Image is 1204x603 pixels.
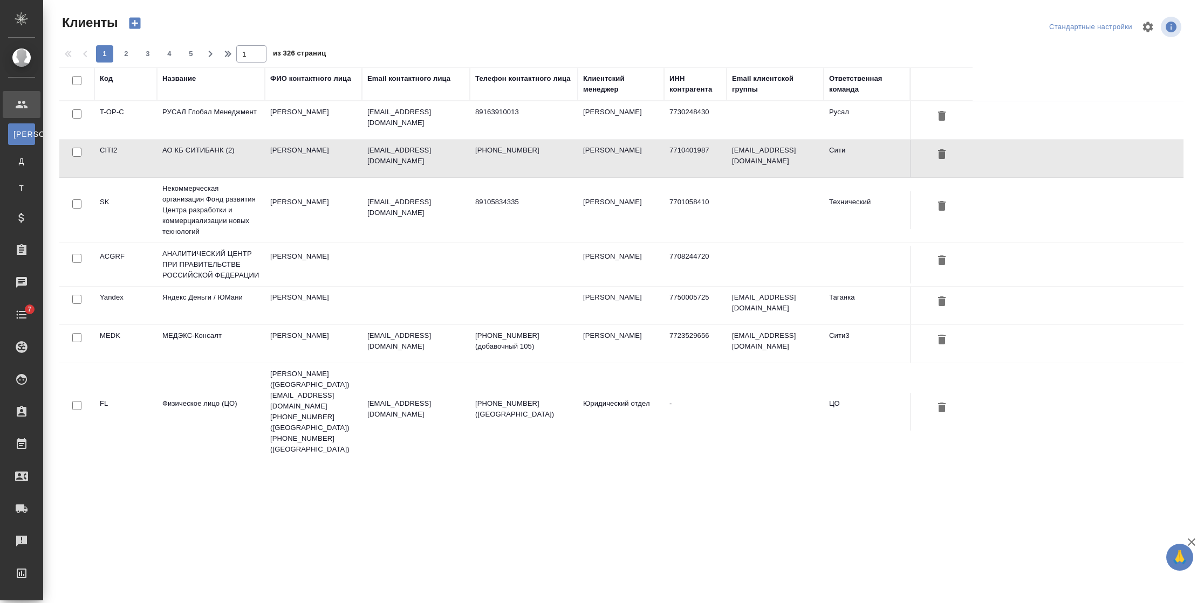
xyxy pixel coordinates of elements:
div: Код [100,73,113,84]
td: [PERSON_NAME] [578,246,664,283]
a: [PERSON_NAME] [8,123,35,145]
span: Т [13,183,30,193]
button: 🙏 [1166,544,1193,571]
td: [PERSON_NAME] [265,191,362,229]
button: Создать [122,14,148,32]
div: Ответственная команда [829,73,905,95]
td: 7708244720 [664,246,727,283]
td: Юридический отдел [578,393,664,431]
td: [PERSON_NAME] [578,101,664,139]
button: Удалить [933,398,951,418]
td: [PERSON_NAME] ([GEOGRAPHIC_DATA]) [EMAIL_ADDRESS][DOMAIN_NAME] [PHONE_NUMBER] ([GEOGRAPHIC_DATA])... [265,363,362,460]
span: из 326 страниц [273,47,326,63]
p: [PHONE_NUMBER] ([GEOGRAPHIC_DATA]) [475,398,572,420]
span: Настроить таблицу [1135,14,1161,40]
td: АО КБ СИТИБАНК (2) [157,140,265,177]
p: [EMAIL_ADDRESS][DOMAIN_NAME] [367,330,464,352]
td: 7723529656 [664,325,727,363]
td: Русал [824,101,910,139]
td: CITI2 [94,140,157,177]
button: Удалить [933,292,951,312]
span: 4 [161,48,178,59]
td: [PERSON_NAME] [578,140,664,177]
td: АНАЛИТИЧЕСКИЙ ЦЕНТР ПРИ ПРАВИТЕЛЬСТВЕ РОССИЙСКОЙ ФЕДЕРАЦИИ [157,243,265,286]
div: Email клиентской группы [732,73,818,95]
span: 5 [182,48,200,59]
td: [PERSON_NAME] [578,325,664,363]
td: [PERSON_NAME] [265,325,362,363]
p: [EMAIL_ADDRESS][DOMAIN_NAME] [367,107,464,128]
td: Некоммерческая организация Фонд развития Центра разработки и коммерциализации новых технологий [157,178,265,242]
td: [EMAIL_ADDRESS][DOMAIN_NAME] [727,140,824,177]
td: [PERSON_NAME] [578,287,664,324]
a: Т [8,177,35,199]
td: Сити3 [824,325,910,363]
button: Удалить [933,251,951,271]
td: Физическое лицо (ЦО) [157,393,265,431]
td: [PERSON_NAME] [265,246,362,283]
button: 5 [182,45,200,63]
td: MEDK [94,325,157,363]
td: SK [94,191,157,229]
td: 7750005725 [664,287,727,324]
span: [PERSON_NAME] [13,129,30,140]
p: [EMAIL_ADDRESS][DOMAIN_NAME] [367,197,464,218]
td: Технический [824,191,910,229]
td: Сити [824,140,910,177]
td: 7701058410 [664,191,727,229]
span: 2 [118,48,135,59]
td: 7710401987 [664,140,727,177]
td: МЕДЭКС-Консалт [157,325,265,363]
span: 3 [139,48,156,59]
td: Yandex [94,287,157,324]
a: Д [8,150,35,172]
button: 2 [118,45,135,63]
div: Название [162,73,196,84]
td: [EMAIL_ADDRESS][DOMAIN_NAME] [727,325,824,363]
td: [PERSON_NAME] [578,191,664,229]
div: Телефон контактного лица [475,73,571,84]
p: [EMAIL_ADDRESS][DOMAIN_NAME] [367,398,464,420]
span: Клиенты [59,14,118,31]
td: 7730248430 [664,101,727,139]
div: split button [1046,19,1135,36]
p: [EMAIL_ADDRESS][DOMAIN_NAME] [367,145,464,167]
td: [PERSON_NAME] [265,140,362,177]
td: [EMAIL_ADDRESS][DOMAIN_NAME] [727,287,824,324]
td: T-OP-C [94,101,157,139]
td: Таганка [824,287,910,324]
td: - [664,393,727,431]
div: ИНН контрагента [669,73,721,95]
span: 7 [21,304,38,315]
button: Удалить [933,197,951,217]
button: Удалить [933,145,951,165]
td: [PERSON_NAME] [265,101,362,139]
p: 89163910013 [475,107,572,117]
button: 4 [161,45,178,63]
span: 🙏 [1171,546,1189,569]
a: 7 [3,301,40,328]
td: ACGRF [94,246,157,283]
button: Удалить [933,330,951,350]
div: ФИО контактного лица [270,73,351,84]
div: Email контактного лица [367,73,450,84]
p: [PHONE_NUMBER] [475,145,572,156]
button: Удалить [933,107,951,127]
div: Клиентский менеджер [583,73,659,95]
span: Посмотреть информацию [1161,17,1184,37]
span: Д [13,156,30,167]
td: FL [94,393,157,431]
button: 3 [139,45,156,63]
p: [PHONE_NUMBER] (добавочный 105) [475,330,572,352]
p: 89105834335 [475,197,572,207]
td: РУСАЛ Глобал Менеджмент [157,101,265,139]
td: Яндекс Деньги / ЮМани [157,287,265,324]
td: [PERSON_NAME] [265,287,362,324]
td: ЦО [824,393,910,431]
